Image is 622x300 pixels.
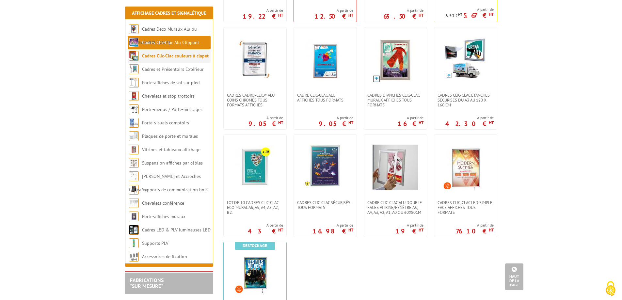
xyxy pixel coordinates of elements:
a: Affichage Cadres et Signalétique [132,10,206,16]
img: Cimaises et Accroches tableaux [129,171,139,181]
a: [PERSON_NAME] et Accroches tableaux [129,173,201,193]
img: Lot de 10 cadres Clic-Clac Eco mural A6, A5, A4, A3, A2, B2. [232,145,278,190]
p: 19.22 € [243,14,283,18]
span: Cadres Cadro-Clic® Alu coins chromés tous formats affiches [227,93,283,107]
span: A partir de [248,115,283,120]
img: Accessoires de fixation [129,252,139,261]
a: Cadres Cadro-Clic® Alu coins chromés tous formats affiches [224,93,286,107]
img: Cadres Clic Clac lumineux LED A4, A3, A2, A1, A0, 70x50 cm, 100x70 cm [234,252,276,294]
img: Chevalets et stop trottoirs [129,91,139,101]
img: Cadres Clic-Clac Étanches Sécurisés du A3 au 120 x 160 cm [444,37,487,80]
button: Cookies (fenêtre modale) [599,278,622,300]
p: 5.67 € [463,13,494,17]
p: 9.05 € [248,122,283,126]
a: Porte-visuels comptoirs [142,120,189,126]
a: Porte-affiches de sol sur pied [142,80,199,86]
span: Cadres Clic-Clac Étanches Sécurisés du A3 au 120 x 160 cm [438,93,494,107]
span: Cadre Clic-Clac Alu affiches tous formats [297,93,353,103]
b: Destockage [243,243,267,248]
span: A partir de [395,223,423,228]
sup: HT [348,227,353,233]
sup: HT [489,227,494,233]
img: Plaques de porte et murales [129,131,139,141]
sup: HT [458,12,462,17]
a: Supports de communication bois [142,187,208,193]
a: Cadres Etanches Clic-Clac muraux affiches tous formats [364,93,427,107]
a: Cadres Clic-Clac Alu Clippant [142,39,199,45]
img: Cadres et Présentoirs Extérieur [129,64,139,74]
img: Cadres LED & PLV lumineuses LED [129,225,139,235]
a: Cadres Clic-Clac Étanches Sécurisés du A3 au 120 x 160 cm [434,93,497,107]
a: Cadres Clic-Clac couleurs à clapet [142,53,209,59]
p: 43 € [248,229,283,233]
img: Cookies (fenêtre modale) [602,280,619,297]
a: Porte-menus / Porte-messages [142,106,202,112]
p: 16.98 € [312,229,353,233]
a: Accessoires de fixation [142,254,187,260]
sup: HT [278,227,283,233]
a: Cadre clic-clac alu double-faces Vitrine/fenêtre A5, A4, A3, A2, A1, A0 ou 60x80cm [364,200,427,215]
sup: HT [419,120,423,125]
img: Supports PLV [129,238,139,248]
a: Plaques de porte et murales [142,133,198,139]
span: Cadres Clic-Clac Sécurisés Tous formats [297,200,353,210]
a: Lot de 10 cadres Clic-Clac Eco mural A6, A5, A4, A3, A2, B2. [224,200,286,215]
img: Cadre clic-clac alu double-faces Vitrine/fenêtre A5, A4, A3, A2, A1, A0 ou 60x80cm [373,145,418,190]
a: Haut de la page [505,263,523,290]
img: Chevalets conférence [129,198,139,208]
span: A partir de [319,115,353,120]
img: Vitrines et tableaux affichage [129,145,139,154]
a: Cadres Clic-Clac LED simple face affiches tous formats [434,200,497,215]
img: Cadres Deco Muraux Alu ou Bois [129,24,139,34]
p: 76.10 € [456,229,494,233]
a: Cadres Deco Muraux Alu ou [GEOGRAPHIC_DATA] [129,26,197,45]
a: Cadres et Présentoirs Extérieur [142,66,204,72]
span: A partir de [398,115,423,120]
span: Lot de 10 cadres Clic-Clac Eco mural A6, A5, A4, A3, A2, B2. [227,200,283,215]
span: A partir de [248,223,283,228]
p: 19 € [395,229,423,233]
a: Vitrines et tableaux affichage [142,147,200,152]
sup: HT [278,120,283,125]
span: A partir de [383,8,423,13]
a: Supports PLV [142,240,168,246]
sup: HT [278,12,283,18]
sup: HT [419,227,423,233]
sup: HT [489,120,494,125]
span: A partir de [312,223,353,228]
sup: HT [348,12,353,18]
img: Suspension affiches par câbles [129,158,139,168]
span: Cadres Etanches Clic-Clac muraux affiches tous formats [367,93,423,107]
p: 6.30 € [445,13,462,18]
sup: HT [419,12,423,18]
span: A partir de [456,223,494,228]
p: 9.05 € [319,122,353,126]
img: Porte-affiches muraux [129,212,139,221]
p: 63.50 € [383,14,423,18]
p: 12.50 € [314,14,353,18]
span: A partir de [445,115,494,120]
a: Cadres Clic-Clac Sécurisés Tous formats [294,200,357,210]
span: A partir de [243,8,283,13]
img: Cadres Clic-Clac Sécurisés Tous formats [304,145,346,187]
a: Chevalets et stop trottoirs [142,93,195,99]
sup: HT [489,11,494,17]
img: Cadre Clic-Clac Alu affiches tous formats [302,37,348,83]
span: Cadres Clic-Clac LED simple face affiches tous formats [438,200,494,215]
a: Porte-affiches muraux [142,213,185,219]
a: Cadre Clic-Clac Alu affiches tous formats [294,93,357,103]
img: Cadres Clic-Clac couleurs à clapet [129,51,139,61]
p: 42.30 € [445,122,494,126]
img: Porte-menus / Porte-messages [129,104,139,114]
a: FABRICATIONS"Sur Mesure" [130,277,164,289]
a: Chevalets conférence [142,200,184,206]
img: Cadres Etanches Clic-Clac muraux affiches tous formats [373,37,418,83]
img: Cadres Clic-Clac LED simple face affiches tous formats [443,145,488,190]
p: 16 € [398,122,423,126]
span: A partir de [314,8,353,13]
a: Suspension affiches par câbles [142,160,203,166]
span: A partir de [445,7,494,12]
img: Porte-affiches de sol sur pied [129,78,139,87]
sup: HT [348,120,353,125]
a: Cadres LED & PLV lumineuses LED [142,227,211,233]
